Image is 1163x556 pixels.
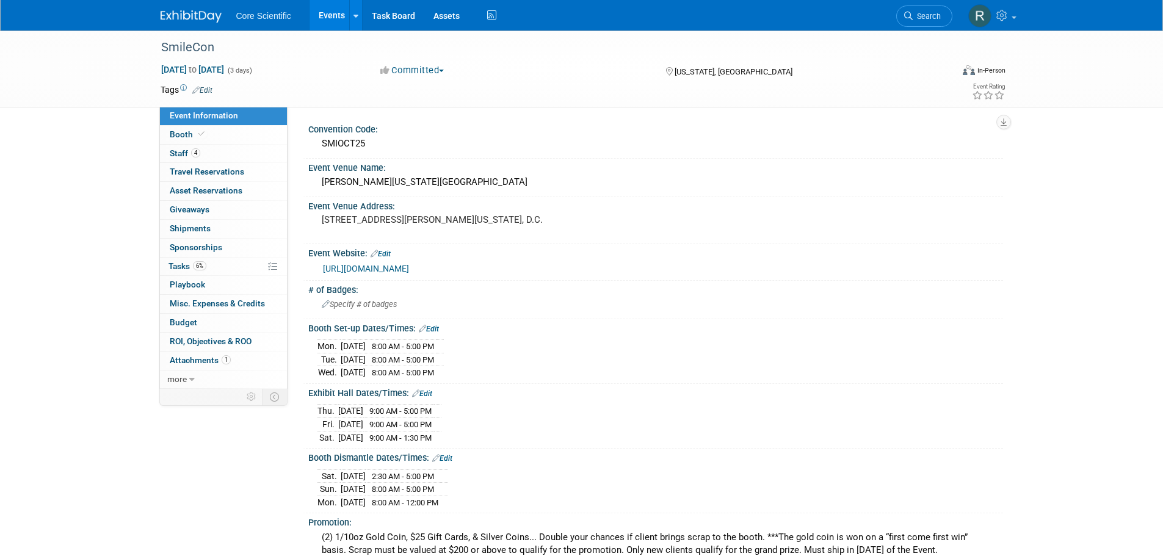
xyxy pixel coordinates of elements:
[241,389,263,405] td: Personalize Event Tab Strip
[170,148,200,158] span: Staff
[972,84,1005,90] div: Event Rating
[168,261,206,271] span: Tasks
[160,220,287,238] a: Shipments
[170,280,205,289] span: Playbook
[160,352,287,370] a: Attachments1
[317,366,341,379] td: Wed.
[341,483,366,496] td: [DATE]
[308,281,1003,296] div: # of Badges:
[308,384,1003,400] div: Exhibit Hall Dates/Times:
[371,250,391,258] a: Edit
[369,433,432,442] span: 9:00 AM - 1:30 PM
[372,342,434,351] span: 8:00 AM - 5:00 PM
[193,261,206,270] span: 6%
[167,374,187,384] span: more
[170,223,211,233] span: Shipments
[341,340,366,353] td: [DATE]
[160,295,287,313] a: Misc. Expenses & Credits
[222,355,231,364] span: 1
[372,368,434,377] span: 8:00 AM - 5:00 PM
[308,244,1003,260] div: Event Website:
[308,197,1003,212] div: Event Venue Address:
[419,325,439,333] a: Edit
[341,469,366,483] td: [DATE]
[308,120,1003,135] div: Convention Code:
[170,242,222,252] span: Sponsorships
[317,431,338,444] td: Sat.
[412,389,432,398] a: Edit
[198,131,205,137] i: Booth reservation complete
[308,449,1003,464] div: Booth Dismantle Dates/Times:
[372,472,434,481] span: 2:30 AM - 5:00 PM
[191,148,200,157] span: 4
[317,418,338,431] td: Fri.
[977,66,1005,75] div: In-Person
[157,37,934,59] div: SmileCon
[308,513,1003,529] div: Promotion:
[317,469,341,483] td: Sat.
[338,418,363,431] td: [DATE]
[160,126,287,144] a: Booth
[338,431,363,444] td: [DATE]
[187,65,198,74] span: to
[308,159,1003,174] div: Event Venue Name:
[170,186,242,195] span: Asset Reservations
[160,333,287,351] a: ROI, Objectives & ROO
[170,317,197,327] span: Budget
[170,336,252,346] span: ROI, Objectives & ROO
[160,370,287,389] a: more
[323,264,409,273] a: [URL][DOMAIN_NAME]
[341,353,366,366] td: [DATE]
[317,173,994,192] div: [PERSON_NAME][US_STATE][GEOGRAPHIC_DATA]
[160,163,287,181] a: Travel Reservations
[376,64,449,77] button: Committed
[160,239,287,257] a: Sponsorships
[372,485,434,494] span: 8:00 AM - 5:00 PM
[963,65,975,75] img: Format-Inperson.png
[317,483,341,496] td: Sun.
[308,319,1003,335] div: Booth Set-up Dates/Times:
[160,107,287,125] a: Event Information
[913,12,941,21] span: Search
[170,110,238,120] span: Event Information
[226,67,252,74] span: (3 days)
[160,201,287,219] a: Giveaways
[675,67,792,76] span: [US_STATE], [GEOGRAPHIC_DATA]
[161,84,212,96] td: Tags
[170,298,265,308] span: Misc. Expenses & Credits
[338,405,363,418] td: [DATE]
[317,134,994,153] div: SMIOCT25
[160,258,287,276] a: Tasks6%
[161,64,225,75] span: [DATE] [DATE]
[170,129,207,139] span: Booth
[322,214,584,225] pre: [STREET_ADDRESS][PERSON_NAME][US_STATE], D.C.
[341,366,366,379] td: [DATE]
[317,340,341,353] td: Mon.
[968,4,991,27] img: Rachel Wolff
[317,496,341,508] td: Mon.
[160,314,287,332] a: Budget
[160,145,287,163] a: Staff4
[896,5,952,27] a: Search
[432,454,452,463] a: Edit
[170,204,209,214] span: Giveaways
[880,63,1006,82] div: Event Format
[160,276,287,294] a: Playbook
[372,498,438,507] span: 8:00 AM - 12:00 PM
[341,496,366,508] td: [DATE]
[322,300,397,309] span: Specify # of badges
[236,11,291,21] span: Core Scientific
[192,86,212,95] a: Edit
[317,353,341,366] td: Tue.
[160,182,287,200] a: Asset Reservations
[262,389,287,405] td: Toggle Event Tabs
[170,167,244,176] span: Travel Reservations
[369,420,432,429] span: 9:00 AM - 5:00 PM
[317,405,338,418] td: Thu.
[161,10,222,23] img: ExhibitDay
[170,355,231,365] span: Attachments
[372,355,434,364] span: 8:00 AM - 5:00 PM
[369,406,432,416] span: 9:00 AM - 5:00 PM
